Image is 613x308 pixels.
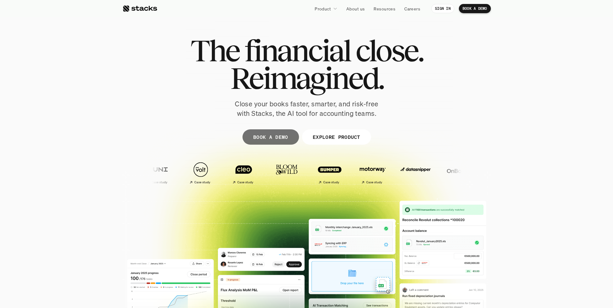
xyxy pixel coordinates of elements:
a: BOOK A DEMO [242,129,299,145]
p: About us [346,6,365,12]
a: Case study [181,159,221,187]
span: The [190,37,239,64]
a: EXPLORE PRODUCT [302,129,371,145]
a: Case study [224,159,264,187]
p: Product [315,6,331,12]
a: Careers [401,3,424,14]
p: EXPLORE PRODUCT [312,132,360,141]
a: Resources [370,3,399,14]
a: Case study [310,159,350,187]
p: BOOK A DEMO [253,132,288,141]
h2: Case study [366,181,382,184]
a: SIGN IN [431,4,454,13]
a: Case study [138,159,178,187]
p: Close your books faster, smarter, and risk-free with Stacks, the AI tool for accounting teams. [230,99,383,118]
span: Reimagined. [230,64,383,92]
h2: Case study [151,181,167,184]
span: close. [355,37,423,64]
h2: Case study [237,181,253,184]
p: BOOK A DEMO [463,6,487,11]
p: SIGN IN [435,6,451,11]
a: BOOK A DEMO [459,4,491,13]
p: Resources [374,6,395,12]
span: financial [244,37,350,64]
a: About us [343,3,368,14]
h2: Case study [323,181,339,184]
p: Careers [404,6,420,12]
a: Case study [353,159,393,187]
h2: Case study [194,181,210,184]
